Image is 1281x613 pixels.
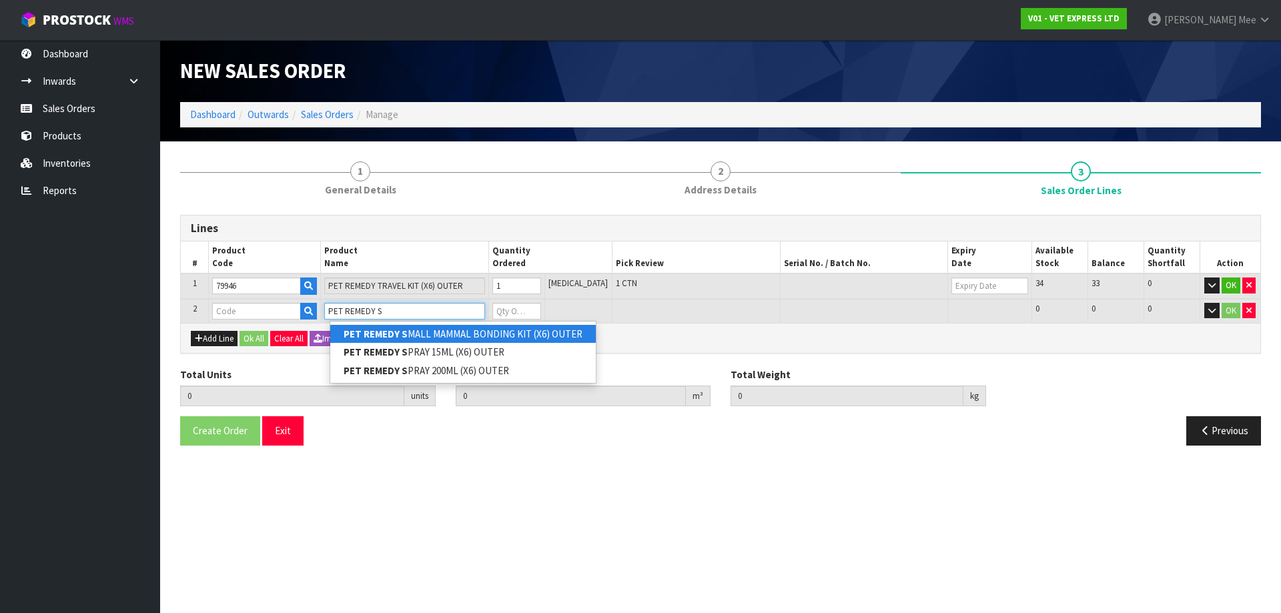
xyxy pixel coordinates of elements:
[548,277,608,289] span: [MEDICAL_DATA]
[616,277,637,289] span: 1 CTN
[20,11,37,28] img: cube-alt.png
[180,58,346,83] span: New Sales Order
[180,416,260,445] button: Create Order
[1186,416,1261,445] button: Previous
[113,15,134,27] small: WMS
[301,108,354,121] a: Sales Orders
[325,183,396,197] span: General Details
[212,303,301,320] input: Code
[1238,13,1256,26] span: Mee
[1088,241,1144,273] th: Balance
[324,277,485,294] input: Name
[731,386,963,406] input: Total Weight
[456,386,687,406] input: Total Cubic
[492,277,541,294] input: Qty Ordered
[711,161,731,181] span: 2
[1092,277,1100,289] span: 33
[191,222,1250,235] h3: Lines
[43,11,111,29] span: ProStock
[240,331,268,347] button: Ok All
[180,205,1261,456] span: Sales Order Lines
[209,241,321,273] th: Product Code
[1222,277,1240,293] button: OK
[310,331,371,347] button: Import Lines
[330,362,596,380] a: PET REMEDY SPRAY 200ML (X6) OUTER
[404,386,436,407] div: units
[270,331,308,347] button: Clear All
[193,424,248,437] span: Create Order
[1041,183,1122,197] span: Sales Order Lines
[330,325,596,343] a: PET REMEDY SMALL MAMMAL BONDING KIT (X6) OUTER
[350,161,370,181] span: 1
[212,277,301,294] input: Code
[324,303,485,320] input: Name
[1032,241,1088,273] th: Available Stock
[248,108,289,121] a: Outwards
[344,328,408,340] strong: PET REMEDY S
[1035,277,1043,289] span: 34
[1144,241,1200,273] th: Quantity Shortfall
[780,241,948,273] th: Serial No. / Batch No.
[951,277,1028,294] input: Expiry Date
[488,241,612,273] th: Quantity Ordered
[191,331,238,347] button: Add Line
[1035,303,1039,314] span: 0
[1148,303,1152,314] span: 0
[686,386,711,407] div: m³
[366,108,398,121] span: Manage
[193,277,197,289] span: 1
[180,386,404,406] input: Total Units
[1200,241,1260,273] th: Action
[321,241,489,273] th: Product Name
[193,303,197,314] span: 2
[1092,303,1096,314] span: 0
[344,364,408,377] strong: PET REMEDY S
[344,346,408,358] strong: PET REMEDY S
[731,368,791,382] label: Total Weight
[1222,303,1240,319] button: OK
[181,241,209,273] th: #
[492,303,541,320] input: Qty Ordered
[685,183,757,197] span: Address Details
[180,368,232,382] label: Total Units
[1164,13,1236,26] span: [PERSON_NAME]
[963,386,986,407] div: kg
[1148,277,1152,289] span: 0
[1071,161,1091,181] span: 3
[330,343,596,361] a: PET REMEDY SPRAY 15ML (X6) OUTER
[190,108,236,121] a: Dashboard
[612,241,781,273] th: Pick Review
[948,241,1032,273] th: Expiry Date
[1028,13,1120,24] strong: V01 - VET EXPRESS LTD
[262,416,304,445] button: Exit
